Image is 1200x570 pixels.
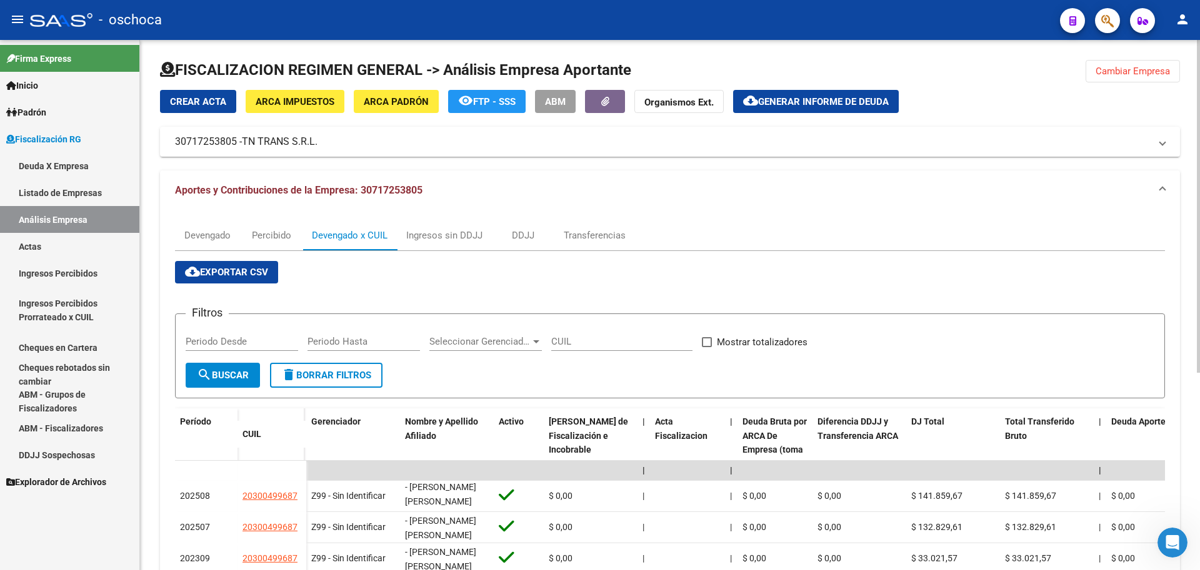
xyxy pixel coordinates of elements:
[650,408,725,492] datatable-header-cell: Acta Fiscalizacion
[160,170,1180,210] mat-expansion-panel-header: Aportes y Contribuciones de la Empresa: 30717253805
[160,127,1180,157] mat-expansion-panel-header: 30717253805 -TN TRANS S.R.L.
[717,335,807,350] span: Mostrar totalizadores
[911,522,962,532] span: $ 132.829,61
[246,90,344,113] button: ARCA Impuestos
[758,96,889,107] span: Generar informe de deuda
[405,416,478,441] span: Nombre y Apellido Afiliado
[730,491,732,501] span: |
[10,12,25,27] mat-icon: menu
[312,228,387,242] div: Devengado x CUIL
[737,408,812,492] datatable-header-cell: Deuda Bruta por ARCA De Empresa (toma en cuenta todos los afiliados)
[911,553,957,563] span: $ 33.021,57
[637,408,650,492] datatable-header-cell: |
[311,491,386,501] span: Z99 - Sin Identificar
[817,553,841,563] span: $ 0,00
[1111,416,1166,426] span: Deuda Aporte
[1005,491,1056,501] span: $ 141.859,67
[817,416,898,441] span: Diferencia DDJJ y Transferencia ARCA
[544,408,637,492] datatable-header-cell: Deuda Bruta Neto de Fiscalización e Incobrable
[406,228,482,242] div: Ingresos sin DDJJ
[817,522,841,532] span: $ 0,00
[906,408,1000,492] datatable-header-cell: DJ Total
[6,106,46,119] span: Padrón
[564,228,626,242] div: Transferencias
[634,90,724,113] button: Organismos Ext.
[911,491,962,501] span: $ 141.859,67
[242,491,297,501] span: 20300499687
[642,416,645,426] span: |
[184,228,231,242] div: Devengado
[549,416,628,455] span: [PERSON_NAME] de Fiscalización e Incobrable
[549,522,572,532] span: $ 0,00
[180,416,211,426] span: Período
[1086,60,1180,82] button: Cambiar Empresa
[185,264,200,279] mat-icon: cloud_download
[400,408,494,492] datatable-header-cell: Nombre y Apellido Afiliado
[354,90,439,113] button: ARCA Padrón
[725,408,737,492] datatable-header-cell: |
[180,522,210,532] span: 202507
[242,135,317,149] span: TN TRANS S.R.L.
[458,93,473,108] mat-icon: remove_red_eye
[175,184,422,196] span: Aportes y Contribuciones de la Empresa: 30717253805
[743,93,758,108] mat-icon: cloud_download
[160,90,236,113] button: Crear Acta
[1175,12,1190,27] mat-icon: person
[549,491,572,501] span: $ 0,00
[281,370,371,381] span: Borrar Filtros
[242,429,261,439] span: CUIL
[175,408,237,461] datatable-header-cell: Período
[364,96,429,107] span: ARCA Padrón
[242,553,297,563] span: 20300499687
[730,522,732,532] span: |
[1106,408,1200,492] datatable-header-cell: Deuda Aporte
[6,52,71,66] span: Firma Express
[730,465,732,475] span: |
[1005,522,1056,532] span: $ 132.829,61
[1157,528,1187,558] iframe: Intercom live chat
[237,421,306,448] datatable-header-cell: CUIL
[499,416,524,426] span: Activo
[99,6,162,34] span: - oschoca
[911,416,944,426] span: DJ Total
[644,97,714,108] strong: Organismos Ext.
[429,336,531,347] span: Seleccionar Gerenciador
[812,408,906,492] datatable-header-cell: Diferencia DDJJ y Transferencia ARCA
[730,416,732,426] span: |
[6,79,38,92] span: Inicio
[730,553,732,563] span: |
[170,96,226,107] span: Crear Acta
[642,522,644,532] span: |
[180,553,210,563] span: 202309
[655,416,707,441] span: Acta Fiscalizacion
[270,363,382,388] button: Borrar Filtros
[1099,553,1101,563] span: |
[6,475,106,489] span: Explorador de Archivos
[473,96,516,107] span: FTP - SSS
[175,135,1150,149] mat-panel-title: 30717253805 -
[549,553,572,563] span: $ 0,00
[6,132,81,146] span: Fiscalización RG
[742,553,766,563] span: $ 0,00
[535,90,576,113] button: ABM
[186,304,229,322] h3: Filtros
[1096,66,1170,77] span: Cambiar Empresa
[311,553,386,563] span: Z99 - Sin Identificar
[197,370,249,381] span: Buscar
[311,416,361,426] span: Gerenciador
[281,367,296,382] mat-icon: delete
[1099,416,1101,426] span: |
[1099,465,1101,475] span: |
[175,261,278,283] button: Exportar CSV
[1094,408,1106,492] datatable-header-cell: |
[1111,491,1135,501] span: $ 0,00
[1005,416,1074,441] span: Total Transferido Bruto
[311,522,386,532] span: Z99 - Sin Identificar
[1099,491,1101,501] span: |
[742,416,807,483] span: Deuda Bruta por ARCA De Empresa (toma en cuenta todos los afiliados)
[512,228,534,242] div: DDJJ
[186,363,260,388] button: Buscar
[817,491,841,501] span: $ 0,00
[545,96,566,107] span: ABM
[1000,408,1094,492] datatable-header-cell: Total Transferido Bruto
